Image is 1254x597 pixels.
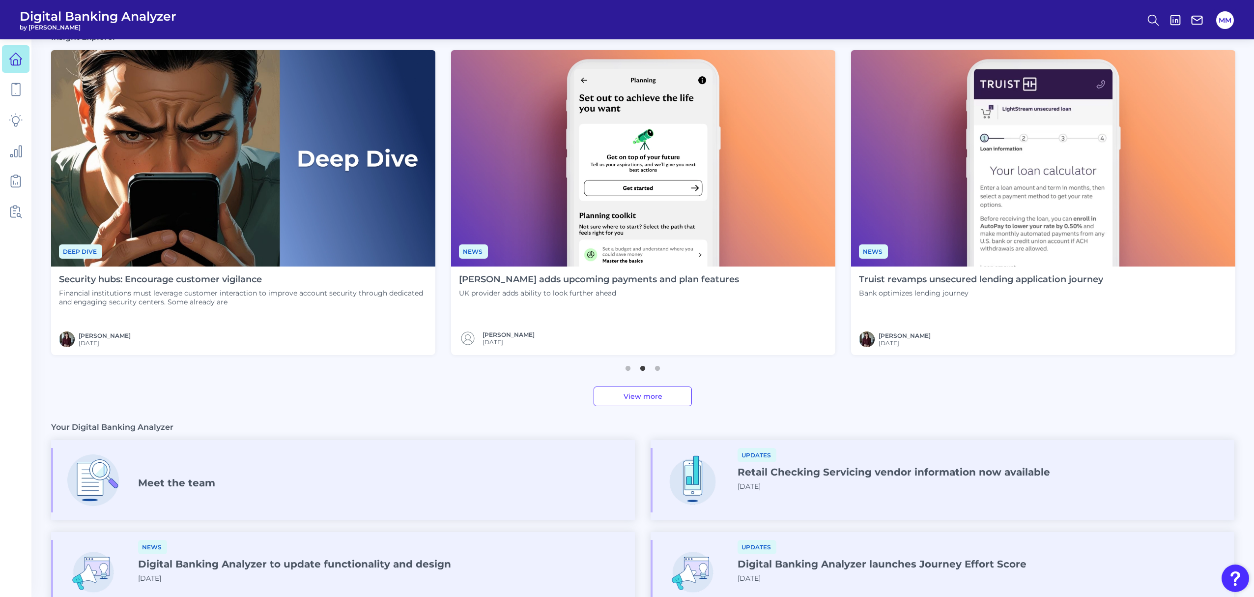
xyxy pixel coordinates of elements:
h4: Digital Banking Analyzer launches Journey Effort Score [738,558,1026,570]
button: 1 [623,361,633,371]
button: MM [1216,11,1234,29]
a: News [138,542,167,551]
h3: Your Digital Banking Analyzer [51,422,173,432]
h4: [PERSON_NAME] adds upcoming payments and plan features [459,274,739,285]
h4: Security hubs: Encourage customer vigilance [59,274,427,285]
span: News [859,244,888,259]
p: Financial institutions must leverage customer interaction to improve account security through ded... [59,289,427,306]
span: News [459,244,488,259]
a: [PERSON_NAME] [879,332,931,339]
span: Updates [738,540,776,554]
img: News - Phone (4).png [451,50,835,267]
span: Updates [738,448,776,462]
img: RNFetchBlobTmp_0b8yx2vy2p867rz195sbp4h.png [59,331,75,347]
span: [DATE] [138,574,161,583]
a: Deep dive [59,246,102,256]
h4: Meet the team [138,477,215,489]
span: News [138,540,167,554]
img: RNFetchBlobTmp_0b8yx2vy2p867rz195sbp4h.png [859,331,875,347]
button: Open Resource Center [1222,565,1249,592]
span: [DATE] [79,339,131,347]
span: Digital Banking Analyzer [20,9,176,24]
a: Updates [738,542,776,551]
img: Deep Dives with Right Label.png [51,50,435,267]
span: by [PERSON_NAME] [20,24,176,31]
img: Streamline_Mobile_-_New.png [660,448,725,512]
p: UK provider adds ability to look further ahead [459,289,739,298]
button: 2 [638,361,648,371]
a: [PERSON_NAME] [79,332,131,339]
span: [DATE] [738,482,761,491]
span: [DATE] [738,574,761,583]
h4: Retail Checking Servicing vendor information now available [738,466,1050,478]
a: [PERSON_NAME] [483,331,535,338]
span: [DATE] [483,338,535,346]
p: Bank optimizes lending journey [859,289,1103,298]
img: News - Phone (3).png [851,50,1235,267]
a: News [459,246,488,256]
img: Deep_Dive.png [61,448,125,512]
a: News [859,246,888,256]
h4: Truist revamps unsecured lending application journey [859,274,1103,285]
button: 3 [653,361,662,371]
a: View more [594,387,692,406]
span: Deep dive [59,244,102,259]
span: [DATE] [879,339,931,347]
a: Updates [738,450,776,459]
h4: Digital Banking Analyzer to update functionality and design [138,558,451,570]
